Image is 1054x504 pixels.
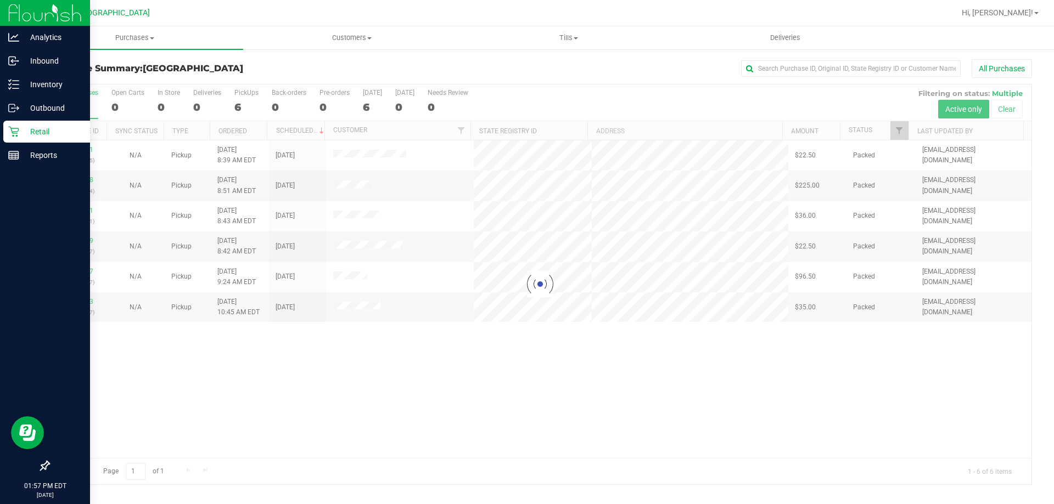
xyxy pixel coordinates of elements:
p: 01:57 PM EDT [5,481,85,491]
inline-svg: Reports [8,150,19,161]
span: [GEOGRAPHIC_DATA] [143,63,243,73]
span: Purchases [26,33,243,43]
inline-svg: Inbound [8,55,19,66]
a: Purchases [26,26,243,49]
inline-svg: Analytics [8,32,19,43]
inline-svg: Retail [8,126,19,137]
span: Hi, [PERSON_NAME]! [962,8,1033,17]
p: Retail [19,125,85,138]
a: Deliveries [677,26,894,49]
p: Reports [19,149,85,162]
inline-svg: Inventory [8,79,19,90]
button: All Purchases [972,59,1032,78]
a: Tills [460,26,677,49]
inline-svg: Outbound [8,103,19,114]
a: Customers [243,26,460,49]
iframe: Resource center [11,416,44,449]
span: Customers [244,33,459,43]
span: Tills [461,33,676,43]
p: Outbound [19,101,85,115]
p: [DATE] [5,491,85,499]
p: Inventory [19,78,85,91]
p: Inbound [19,54,85,67]
p: Analytics [19,31,85,44]
input: Search Purchase ID, Original ID, State Registry ID or Customer Name... [741,60,961,77]
span: [GEOGRAPHIC_DATA] [75,8,150,18]
h3: Purchase Summary: [48,64,376,73]
span: Deliveries [755,33,815,43]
